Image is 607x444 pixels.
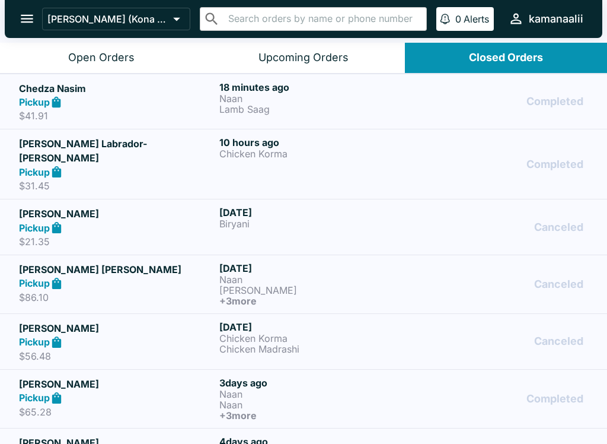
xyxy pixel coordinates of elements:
[19,336,50,348] strong: Pickup
[19,406,215,418] p: $65.28
[19,321,215,335] h5: [PERSON_NAME]
[219,296,415,306] h6: + 3 more
[469,51,543,65] div: Closed Orders
[219,410,415,421] h6: + 3 more
[219,377,267,389] span: 3 days ago
[219,399,415,410] p: Naan
[19,96,50,108] strong: Pickup
[19,137,215,165] h5: [PERSON_NAME] Labrador-[PERSON_NAME]
[219,333,415,344] p: Chicken Korma
[219,344,415,354] p: Chicken Madrashi
[19,236,215,248] p: $21.35
[19,377,215,391] h5: [PERSON_NAME]
[219,104,415,115] p: Lamb Saag
[258,51,349,65] div: Upcoming Orders
[19,180,215,192] p: $31.45
[219,274,415,285] p: Naan
[19,81,215,96] h5: Chedza Nasim
[219,93,415,104] p: Naan
[219,148,415,159] p: Chicken Korma
[503,6,588,31] button: kamanaalii
[42,8,190,30] button: [PERSON_NAME] (Kona - [PERSON_NAME] Drive)
[219,321,415,333] h6: [DATE]
[219,137,415,148] h6: 10 hours ago
[19,222,50,234] strong: Pickup
[19,350,215,362] p: $56.48
[19,392,50,404] strong: Pickup
[219,218,415,229] p: Biryani
[47,13,168,25] p: [PERSON_NAME] (Kona - [PERSON_NAME] Drive)
[219,262,415,274] h6: [DATE]
[19,277,50,289] strong: Pickup
[529,12,583,26] div: kamanaalii
[219,285,415,296] p: [PERSON_NAME]
[19,207,215,221] h5: [PERSON_NAME]
[225,11,421,27] input: Search orders by name or phone number
[19,166,50,178] strong: Pickup
[455,13,461,25] p: 0
[19,262,215,277] h5: [PERSON_NAME] [PERSON_NAME]
[19,291,215,303] p: $86.10
[219,81,415,93] h6: 18 minutes ago
[12,4,42,34] button: open drawer
[68,51,135,65] div: Open Orders
[19,110,215,122] p: $41.91
[464,13,489,25] p: Alerts
[219,389,415,399] p: Naan
[219,207,415,218] h6: [DATE]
